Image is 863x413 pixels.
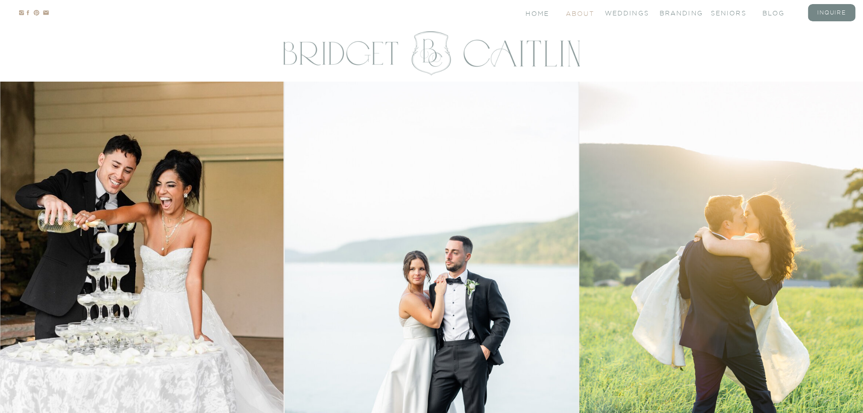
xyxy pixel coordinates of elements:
[660,9,696,16] a: branding
[814,9,850,16] a: inquire
[711,9,747,16] a: seniors
[605,9,641,16] a: Weddings
[526,9,550,17] a: Home
[566,9,593,17] a: About
[762,9,799,16] a: blog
